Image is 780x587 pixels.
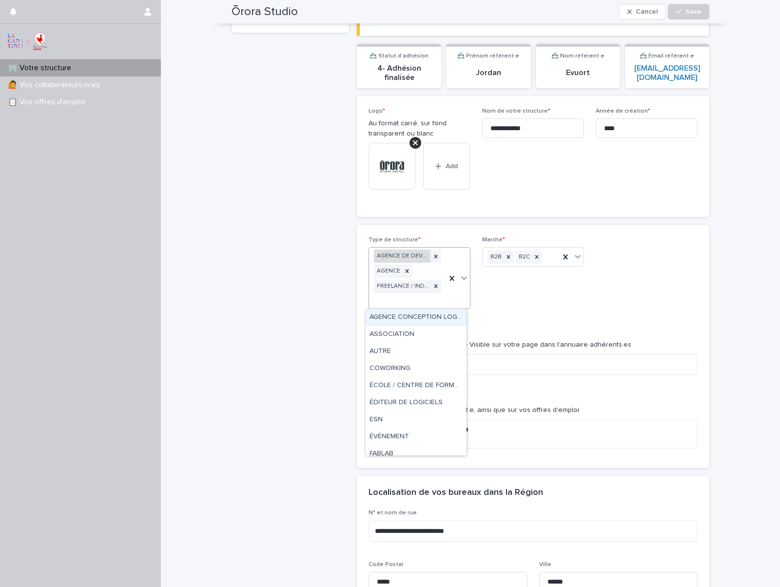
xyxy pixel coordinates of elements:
[446,163,458,170] span: Add
[596,108,650,114] span: Année de création
[685,8,702,15] span: Save
[363,64,435,82] p: 4- Adhésion finalisée
[232,5,298,19] h2: Ōrora Studio
[366,309,467,326] div: AGENCE CONCEPTION LOGICIELS
[369,237,421,243] span: Type de structure
[369,118,470,139] p: Au format carré, sur fond transparent ou blanc
[4,63,79,73] p: 🏢 Votre structure
[366,326,467,343] div: ASSOCIATION
[374,265,402,278] div: AGENCE
[366,411,467,429] div: ESN
[366,360,467,377] div: COWORKING
[516,251,531,264] div: B2C
[4,98,93,107] p: 📋 Vos offres d'emploi
[542,68,614,78] p: Evuort
[369,488,543,498] h2: Localisation de vos bureaux dans la Région
[482,108,550,114] span: Nom de votre structure
[668,4,709,20] button: Save
[374,280,430,293] div: FREELANCE / INDÉPENDANT
[640,53,694,59] span: 📇 Email référent·e
[366,377,467,394] div: ÉCOLE / CENTRE DE FORMATION
[369,562,403,567] span: Code Postal
[539,562,551,567] span: Ville
[619,4,666,20] button: Cancel
[457,53,519,59] span: 📇 Prénom référent·e
[369,510,417,516] span: N° et nom de rue
[452,68,525,78] p: Jordan
[636,8,658,15] span: Cancel
[4,80,108,90] p: 🙋 Vos collaborateurs·rices
[366,446,467,463] div: FABLAB
[369,340,698,350] p: Votre structure en une phrase - Visible sur votre page dans l'annuaire adhérents·es
[366,394,467,411] div: ÉDITEUR DE LOGICIELS
[369,405,698,415] p: Visible sur votre page adhérent·e, ainsi que sur vos offres d'emploi
[366,343,467,360] div: AUTRE
[482,237,505,243] span: Marché
[369,108,385,114] span: Logo
[634,64,700,81] a: [EMAIL_ADDRESS][DOMAIN_NAME]
[366,429,467,446] div: ÉVÉNEMENT
[487,251,503,264] div: B2B
[551,53,604,59] span: 📇 Nom référent·e
[423,143,470,190] button: Add
[374,250,430,263] div: AGENCE DE DEVELOPPEMENT WEB & MOBILE
[8,32,48,51] img: 0gGPHhxvTcqAcEVVBWoD
[370,53,429,59] span: 📇 Statut d'adhésion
